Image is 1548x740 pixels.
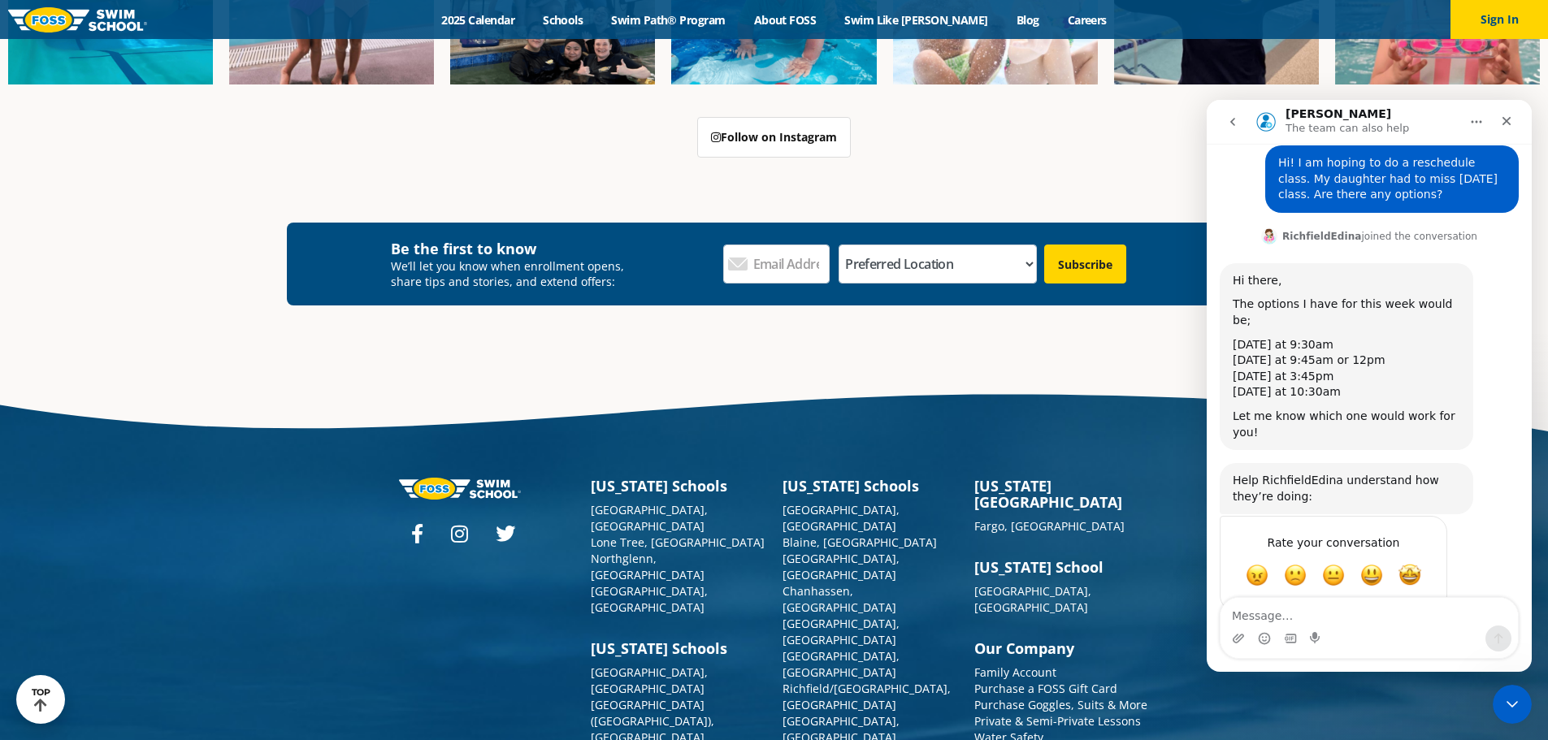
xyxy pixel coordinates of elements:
h3: [US_STATE] Schools [591,478,766,494]
a: Swim Like [PERSON_NAME] [830,12,1003,28]
img: FOSS Swim School Logo [8,7,147,32]
a: Schools [529,12,597,28]
a: Richfield/[GEOGRAPHIC_DATA], [GEOGRAPHIC_DATA] [783,681,951,712]
iframe: Intercom live chat [1493,685,1532,724]
p: We’ll let you know when enrollment opens, share tips and stories, and extend offers: [391,258,635,289]
a: [GEOGRAPHIC_DATA], [GEOGRAPHIC_DATA] [783,551,900,582]
h3: [US_STATE] Schools [591,640,766,656]
input: Email Address [723,245,830,283]
a: [GEOGRAPHIC_DATA], [GEOGRAPHIC_DATA] [783,616,900,647]
a: Private & Semi-Private Lessons [974,713,1141,729]
a: [GEOGRAPHIC_DATA], [GEOGRAPHIC_DATA] [783,502,900,534]
a: Northglenn, [GEOGRAPHIC_DATA] [591,551,705,582]
a: Chanhassen, [GEOGRAPHIC_DATA] [783,583,896,615]
h4: Be the first to know [391,239,635,258]
h3: [US_STATE][GEOGRAPHIC_DATA] [974,478,1150,510]
img: Foss-logo-horizontal-white.svg [399,478,521,500]
a: About FOSS [739,12,830,28]
a: Blaine, [GEOGRAPHIC_DATA] [783,534,937,550]
a: Swim Path® Program [597,12,739,28]
a: Purchase Goggles, Suits & More [974,697,1147,712]
div: TOP [32,687,50,712]
h3: [US_STATE] School [974,559,1150,575]
a: [GEOGRAPHIC_DATA], [GEOGRAPHIC_DATA] [974,583,1091,615]
a: Fargo, [GEOGRAPHIC_DATA] [974,518,1125,534]
a: Careers [1053,12,1121,28]
a: [GEOGRAPHIC_DATA], [GEOGRAPHIC_DATA] [591,502,708,534]
a: Follow on Instagram [697,117,851,158]
a: Family Account [974,664,1056,680]
a: Blog [1002,12,1053,28]
iframe: Intercom live chat [1207,100,1532,672]
h3: Our Company [974,640,1150,656]
a: [GEOGRAPHIC_DATA], [GEOGRAPHIC_DATA] [591,583,708,615]
a: 2025 Calendar [427,12,529,28]
a: [GEOGRAPHIC_DATA], [GEOGRAPHIC_DATA] [783,648,900,680]
a: Purchase a FOSS Gift Card [974,681,1117,696]
a: Lone Tree, [GEOGRAPHIC_DATA] [591,534,765,550]
a: [GEOGRAPHIC_DATA], [GEOGRAPHIC_DATA] [591,664,708,696]
h3: [US_STATE] Schools [783,478,958,494]
input: Subscribe [1044,245,1126,283]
